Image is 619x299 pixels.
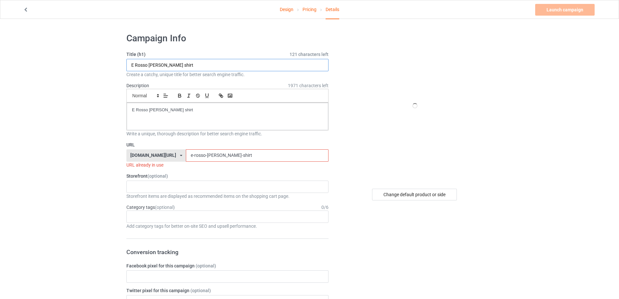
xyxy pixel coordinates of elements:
div: Create a catchy, unique title for better search engine traffic. [126,71,329,78]
span: 121 characters left [290,51,329,58]
div: URL already in use [126,162,329,168]
label: Storefront [126,173,329,179]
div: [DOMAIN_NAME][URL] [130,153,176,157]
a: Design [280,0,293,19]
div: 0 / 6 [321,204,329,211]
label: Description [126,83,149,88]
p: E Rosso [PERSON_NAME] shirt [132,107,323,113]
div: Write a unique, thorough description for better search engine traffic. [126,130,329,137]
span: (optional) [155,205,175,210]
label: URL [126,142,329,148]
div: Storefront items are displayed as recommended items on the shopping cart page. [126,193,329,199]
label: Title (h1) [126,51,329,58]
h1: Campaign Info [126,33,329,44]
label: Facebook pixel for this campaign [126,263,329,269]
span: 1971 characters left [288,82,329,89]
span: (optional) [196,263,216,268]
span: (optional) [148,173,168,179]
label: Twitter pixel for this campaign [126,287,329,294]
div: Add category tags for better on-site SEO and upsell performance. [126,223,329,229]
a: Pricing [303,0,316,19]
label: Category tags [126,204,175,211]
div: Change default product or side [372,189,457,200]
h3: Conversion tracking [126,248,329,256]
span: (optional) [190,288,211,293]
div: Details [326,0,339,19]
